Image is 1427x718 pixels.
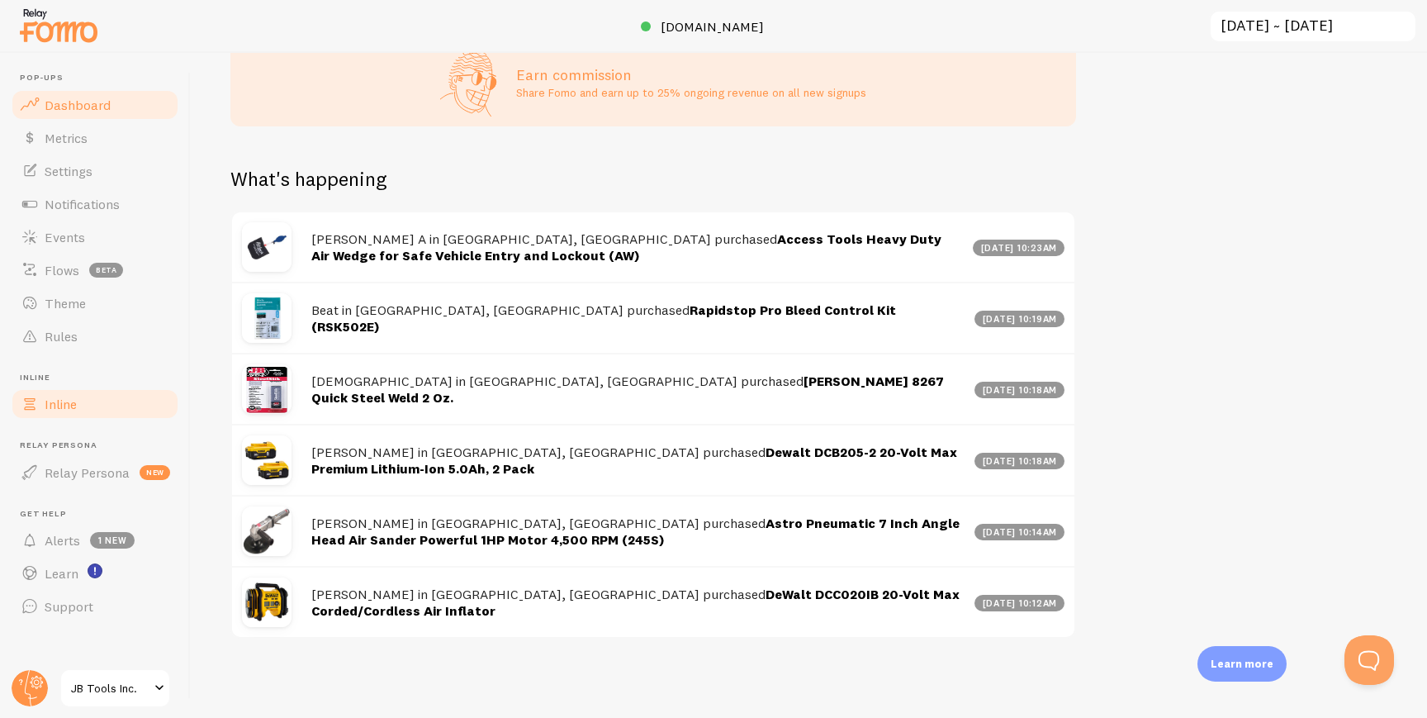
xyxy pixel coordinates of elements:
[311,302,896,335] a: Rapidstop Pro Bleed Control Kit (RSK502E)
[311,302,965,335] h4: Beat in [GEOGRAPHIC_DATA], [GEOGRAPHIC_DATA] purchased
[973,240,1064,256] div: [DATE] 10:23am
[45,262,79,278] span: Flows
[45,196,120,212] span: Notifications
[88,563,102,578] svg: <p>Watch New Feature Tutorials!</p>
[20,509,180,520] span: Get Help
[974,453,1064,469] div: [DATE] 10:18am
[311,515,960,549] a: Astro Pneumatic 7 Inch Angle Head Air Sander Powerful 1HP Motor 4,500 RPM (245S)
[10,590,180,623] a: Support
[311,231,963,264] h4: [PERSON_NAME] A in [GEOGRAPHIC_DATA], [GEOGRAPHIC_DATA] purchased
[311,373,944,407] a: [PERSON_NAME] 8267 Quick Steel Weld 2 Oz.
[90,532,135,549] span: 1 new
[45,229,85,245] span: Events
[20,373,180,383] span: Inline
[45,328,78,345] span: Rules
[10,155,180,188] a: Settings
[20,73,180,83] span: Pop-ups
[45,532,80,549] span: Alerts
[230,166,386,192] h2: What's happening
[1344,635,1394,685] iframe: Help Scout Beacon - Open
[10,88,180,121] a: Dashboard
[10,287,180,320] a: Theme
[20,440,180,451] span: Relay Persona
[974,595,1064,611] div: [DATE] 10:12am
[311,444,965,478] h4: [PERSON_NAME] in [GEOGRAPHIC_DATA], [GEOGRAPHIC_DATA] purchased
[10,557,180,590] a: Learn
[45,464,130,481] span: Relay Persona
[311,231,941,264] a: Access Tools Heavy Duty Air Wedge for Safe Vehicle Entry and Lockout (AW)
[140,465,170,480] span: new
[10,456,180,489] a: Relay Persona new
[10,320,180,353] a: Rules
[10,221,180,254] a: Events
[974,524,1064,540] div: [DATE] 10:14am
[45,130,88,146] span: Metrics
[45,565,78,582] span: Learn
[71,678,149,698] span: JB Tools Inc.
[45,295,86,311] span: Theme
[516,84,866,101] p: Share Fomo and earn up to 25% ongoing revenue on all new signups
[45,598,93,615] span: Support
[311,586,965,620] h4: [PERSON_NAME] in [GEOGRAPHIC_DATA], [GEOGRAPHIC_DATA] purchased
[311,373,965,407] h4: [DEMOGRAPHIC_DATA] in [GEOGRAPHIC_DATA], [GEOGRAPHIC_DATA] purchased
[10,121,180,155] a: Metrics
[17,4,100,46] img: fomo-relay-logo-orange.svg
[10,254,180,287] a: Flows beta
[10,188,180,221] a: Notifications
[59,668,171,708] a: JB Tools Inc.
[1211,656,1273,672] p: Learn more
[974,311,1064,327] div: [DATE] 10:19am
[516,65,866,84] h3: Earn commission
[45,163,92,179] span: Settings
[89,263,123,278] span: beta
[1197,646,1287,682] div: Learn more
[311,515,965,549] h4: [PERSON_NAME] in [GEOGRAPHIC_DATA], [GEOGRAPHIC_DATA] purchased
[45,396,77,412] span: Inline
[10,388,180,421] a: Inline
[974,382,1064,398] div: [DATE] 10:18am
[311,444,957,478] a: Dewalt DCB205-2 20-Volt Max Premium Lithium-Ion 5.0Ah, 2 Pack
[10,524,180,557] a: Alerts 1 new
[45,97,111,113] span: Dashboard
[311,586,960,620] a: DeWalt DCC020IB 20-Volt Max Corded/Cordless Air Inflator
